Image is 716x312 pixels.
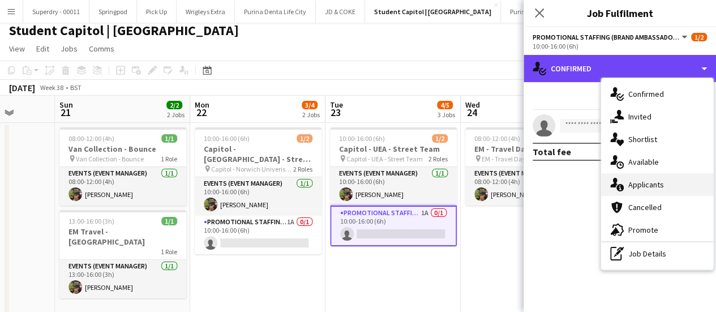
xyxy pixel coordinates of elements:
[5,41,29,56] a: View
[330,167,457,206] app-card-role: Events (Event Manager)1/110:00-16:00 (6h)[PERSON_NAME]
[23,1,89,23] button: Superdry - 00011
[524,55,716,82] div: Confirmed
[161,247,177,256] span: 1 Role
[482,155,526,163] span: EM - Travel Day
[89,44,114,54] span: Comms
[70,83,82,92] div: BST
[428,155,448,163] span: 2 Roles
[330,100,343,110] span: Tue
[89,1,137,23] button: Springpod
[68,217,114,225] span: 13:00-16:00 (3h)
[76,155,144,163] span: Van Collection - Bounce
[9,82,35,93] div: [DATE]
[346,155,423,163] span: Capitol - UEA - Street Team
[59,144,186,154] h3: Van Collection - Bounce
[9,44,25,54] span: View
[628,202,662,212] span: Cancelled
[601,242,713,265] div: Job Details
[193,106,209,119] span: 22
[474,134,520,143] span: 08:00-12:00 (4h)
[59,226,186,247] h3: EM Travel - [GEOGRAPHIC_DATA]
[195,100,209,110] span: Mon
[465,167,592,206] app-card-role: Events (Event Manager)1/108:00-12:00 (4h)[PERSON_NAME]
[195,127,321,254] app-job-card: 10:00-16:00 (6h)1/2Capitol - [GEOGRAPHIC_DATA] - Street Team Capitol - Norwich Univeristy of The ...
[195,216,321,254] app-card-role: Promotional Staffing (Brand Ambassadors)1A0/110:00-16:00 (6h)
[56,41,82,56] a: Jobs
[465,144,592,154] h3: EM - Travel Day
[137,1,177,23] button: Pick Up
[465,100,480,110] span: Wed
[84,41,119,56] a: Comms
[36,44,49,54] span: Edit
[59,167,186,206] app-card-role: Events (Event Manager)1/108:00-12:00 (4h)[PERSON_NAME]
[59,260,186,298] app-card-role: Events (Event Manager)1/113:00-16:00 (3h)[PERSON_NAME]
[297,134,312,143] span: 1/2
[59,210,186,298] app-job-card: 13:00-16:00 (3h)1/1EM Travel - [GEOGRAPHIC_DATA]1 RoleEvents (Event Manager)1/113:00-16:00 (3h)[P...
[59,100,73,110] span: Sun
[167,110,185,119] div: 2 Jobs
[437,101,453,109] span: 4/5
[330,206,457,246] app-card-role: Promotional Staffing (Brand Ambassadors)1A0/110:00-16:00 (6h)
[628,89,664,99] span: Confirmed
[32,41,54,56] a: Edit
[628,225,658,235] span: Promote
[59,127,186,206] app-job-card: 08:00-12:00 (4h)1/1Van Collection - Bounce Van Collection - Bounce1 RoleEvents (Event Manager)1/1...
[464,106,480,119] span: 24
[533,33,689,41] button: Promotional Staffing (Brand Ambassadors)
[330,127,457,246] app-job-card: 10:00-16:00 (6h)1/2Capitol - UEA - Street Team Capitol - UEA - Street Team2 RolesEvents (Event Ma...
[166,101,182,109] span: 2/2
[524,6,716,20] h3: Job Fulfilment
[432,134,448,143] span: 1/2
[465,127,592,206] app-job-card: 08:00-12:00 (4h)1/1EM - Travel Day EM - Travel Day1 RoleEvents (Event Manager)1/108:00-12:00 (4h)...
[628,134,657,144] span: Shortlist
[628,157,659,167] span: Available
[365,1,501,23] button: Student Capitol | [GEOGRAPHIC_DATA]
[37,83,66,92] span: Week 38
[235,1,316,23] button: Purina Denta Life City
[195,177,321,216] app-card-role: Events (Event Manager)1/110:00-16:00 (6h)[PERSON_NAME]
[177,1,235,23] button: Wrigleys Extra
[302,101,318,109] span: 3/4
[68,134,114,143] span: 08:00-12:00 (4h)
[61,44,78,54] span: Jobs
[9,22,239,39] h1: Student Capitol | [GEOGRAPHIC_DATA]
[533,33,680,41] span: Promotional Staffing (Brand Ambassadors)
[204,134,250,143] span: 10:00-16:00 (6h)
[161,134,177,143] span: 1/1
[501,1,599,23] button: Purina Street Teams - 00008
[302,110,320,119] div: 2 Jobs
[211,165,293,173] span: Capitol - Norwich Univeristy of The Arts - Street Team
[628,179,664,190] span: Applicants
[293,165,312,173] span: 2 Roles
[316,1,365,23] button: JD & COKE
[161,155,177,163] span: 1 Role
[533,146,571,157] div: Total fee
[339,134,385,143] span: 10:00-16:00 (6h)
[161,217,177,225] span: 1/1
[328,106,343,119] span: 23
[628,112,651,122] span: Invited
[330,144,457,154] h3: Capitol - UEA - Street Team
[195,144,321,164] h3: Capitol - [GEOGRAPHIC_DATA] - Street Team
[533,42,707,50] div: 10:00-16:00 (6h)
[691,33,707,41] span: 1/2
[438,110,455,119] div: 3 Jobs
[58,106,73,119] span: 21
